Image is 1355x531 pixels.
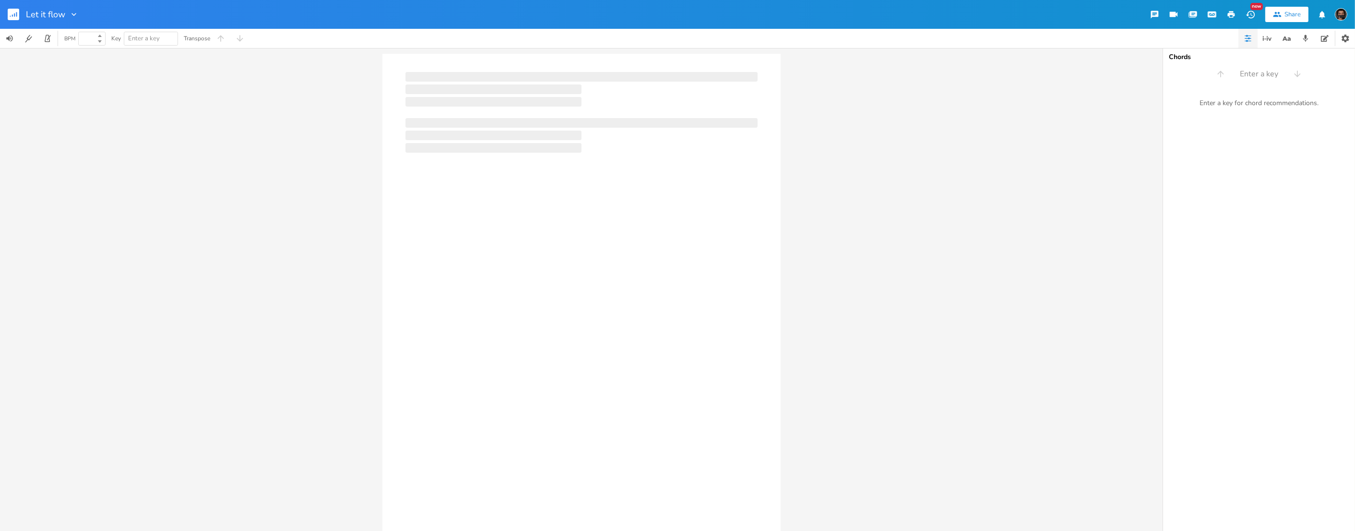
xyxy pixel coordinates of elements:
[1265,7,1308,22] button: Share
[1169,54,1349,60] div: Chords
[1241,6,1260,23] button: New
[1335,8,1347,21] img: Elijah Ballard
[1163,93,1355,113] div: Enter a key for chord recommendations.
[184,36,210,41] div: Transpose
[1240,69,1278,80] span: Enter a key
[111,36,121,41] div: Key
[26,10,65,19] span: Let it flow
[1284,10,1301,19] div: Share
[1250,3,1263,10] div: New
[128,34,160,43] span: Enter a key
[64,36,75,41] div: BPM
